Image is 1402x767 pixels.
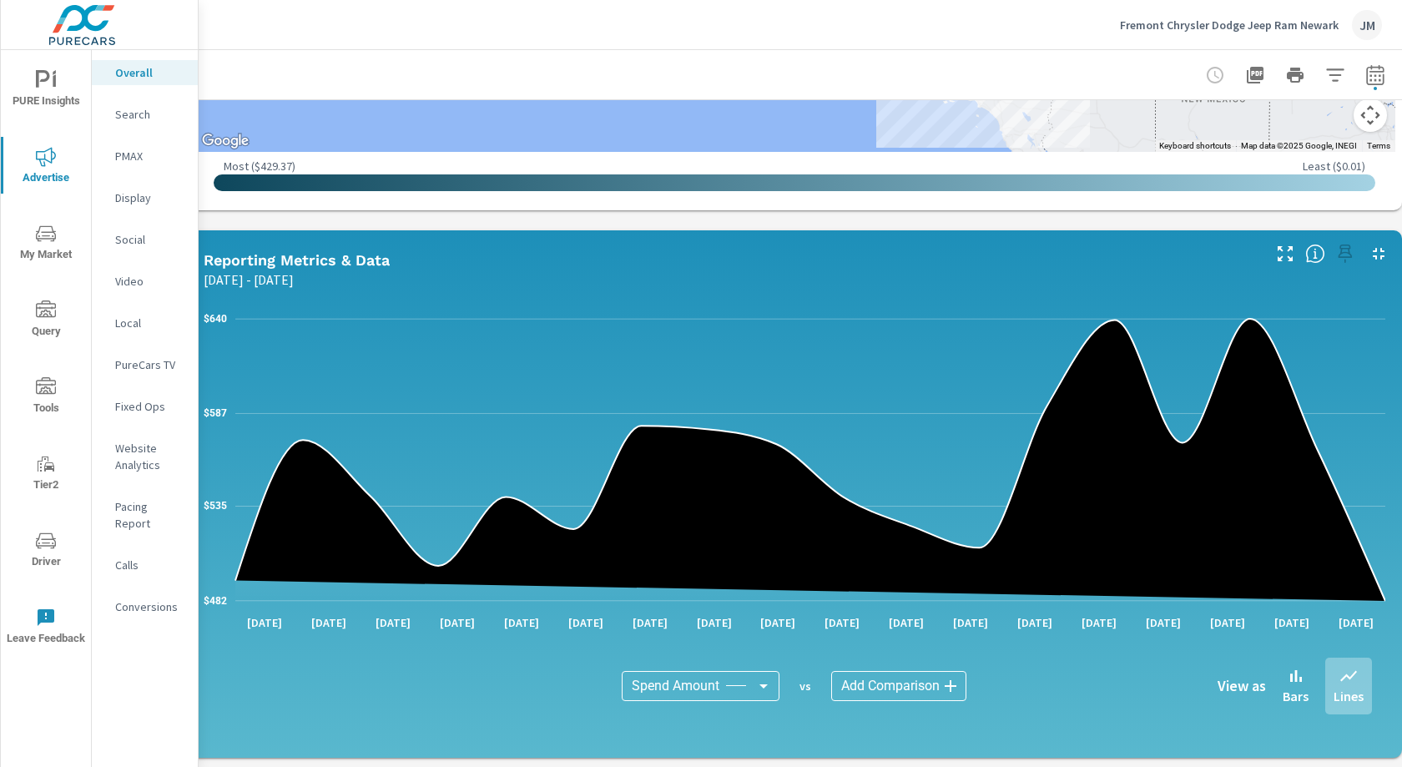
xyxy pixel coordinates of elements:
[300,614,358,631] p: [DATE]
[557,614,615,631] p: [DATE]
[92,60,198,85] div: Overall
[492,614,551,631] p: [DATE]
[1070,614,1128,631] p: [DATE]
[1359,58,1392,92] button: Select Date Range
[115,498,184,532] p: Pacing Report
[1198,614,1257,631] p: [DATE]
[1334,686,1364,706] p: Lines
[115,231,184,248] p: Social
[92,310,198,336] div: Local
[813,614,871,631] p: [DATE]
[204,270,294,290] p: [DATE] - [DATE]
[1120,18,1339,33] p: Fremont Chrysler Dodge Jeep Ram Newark
[1332,240,1359,267] span: Select a preset date range to save this widget
[1278,58,1312,92] button: Print Report
[831,671,966,701] div: Add Comparison
[6,300,86,341] span: Query
[198,130,253,152] img: Google
[6,377,86,418] span: Tools
[115,356,184,373] p: PureCars TV
[204,313,227,325] text: $640
[235,614,294,631] p: [DATE]
[92,185,198,210] div: Display
[115,598,184,615] p: Conversions
[1352,10,1382,40] div: JM
[1006,614,1064,631] p: [DATE]
[115,315,184,331] p: Local
[224,159,295,174] p: Most ( $429.37 )
[1365,240,1392,267] button: Minimize Widget
[877,614,936,631] p: [DATE]
[198,130,253,152] a: Open this area in Google Maps (opens a new window)
[115,189,184,206] p: Display
[115,398,184,415] p: Fixed Ops
[1283,686,1309,706] p: Bars
[115,273,184,290] p: Video
[92,102,198,127] div: Search
[92,352,198,377] div: PureCars TV
[428,614,487,631] p: [DATE]
[1159,140,1231,152] button: Keyboard shortcuts
[1238,58,1272,92] button: "Export Report to PDF"
[779,679,831,694] p: vs
[6,531,86,572] span: Driver
[92,269,198,294] div: Video
[1218,678,1266,694] h6: View as
[1327,614,1385,631] p: [DATE]
[6,608,86,648] span: Leave Feedback
[632,678,719,694] span: Spend Amount
[115,148,184,164] p: PMAX
[364,614,422,631] p: [DATE]
[92,144,198,169] div: PMAX
[6,454,86,495] span: Tier2
[1354,98,1387,132] button: Map camera controls
[1367,141,1390,150] a: Terms (opens in new tab)
[92,436,198,477] div: Website Analytics
[92,594,198,619] div: Conversions
[204,595,227,607] text: $482
[115,440,184,473] p: Website Analytics
[115,106,184,123] p: Search
[1272,240,1299,267] button: Make Fullscreen
[115,64,184,81] p: Overall
[1,50,91,664] div: nav menu
[204,251,390,269] h5: Reporting Metrics & Data
[841,678,940,694] span: Add Comparison
[622,671,779,701] div: Spend Amount
[1263,614,1321,631] p: [DATE]
[6,147,86,188] span: Advertise
[685,614,744,631] p: [DATE]
[92,553,198,578] div: Calls
[1303,159,1365,174] p: Least ( $0.01 )
[92,227,198,252] div: Social
[1241,141,1357,150] span: Map data ©2025 Google, INEGI
[6,224,86,265] span: My Market
[941,614,1000,631] p: [DATE]
[1305,244,1325,264] span: Understand performance data overtime and see how metrics compare to each other.
[6,70,86,111] span: PURE Insights
[749,614,807,631] p: [DATE]
[204,407,227,419] text: $587
[1134,614,1193,631] p: [DATE]
[115,557,184,573] p: Calls
[92,494,198,536] div: Pacing Report
[92,394,198,419] div: Fixed Ops
[204,500,227,512] text: $535
[621,614,679,631] p: [DATE]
